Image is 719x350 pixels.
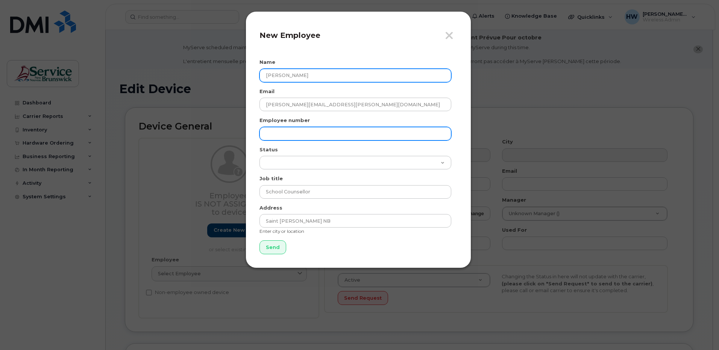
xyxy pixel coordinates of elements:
h4: New Employee [259,31,457,40]
label: Job title [259,175,283,182]
label: Name [259,59,275,66]
small: Enter city or location [259,228,304,234]
input: Send [259,240,286,254]
label: Email [259,88,275,95]
label: Address [259,204,282,211]
label: Status [259,146,278,153]
label: Employee number [259,117,310,124]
